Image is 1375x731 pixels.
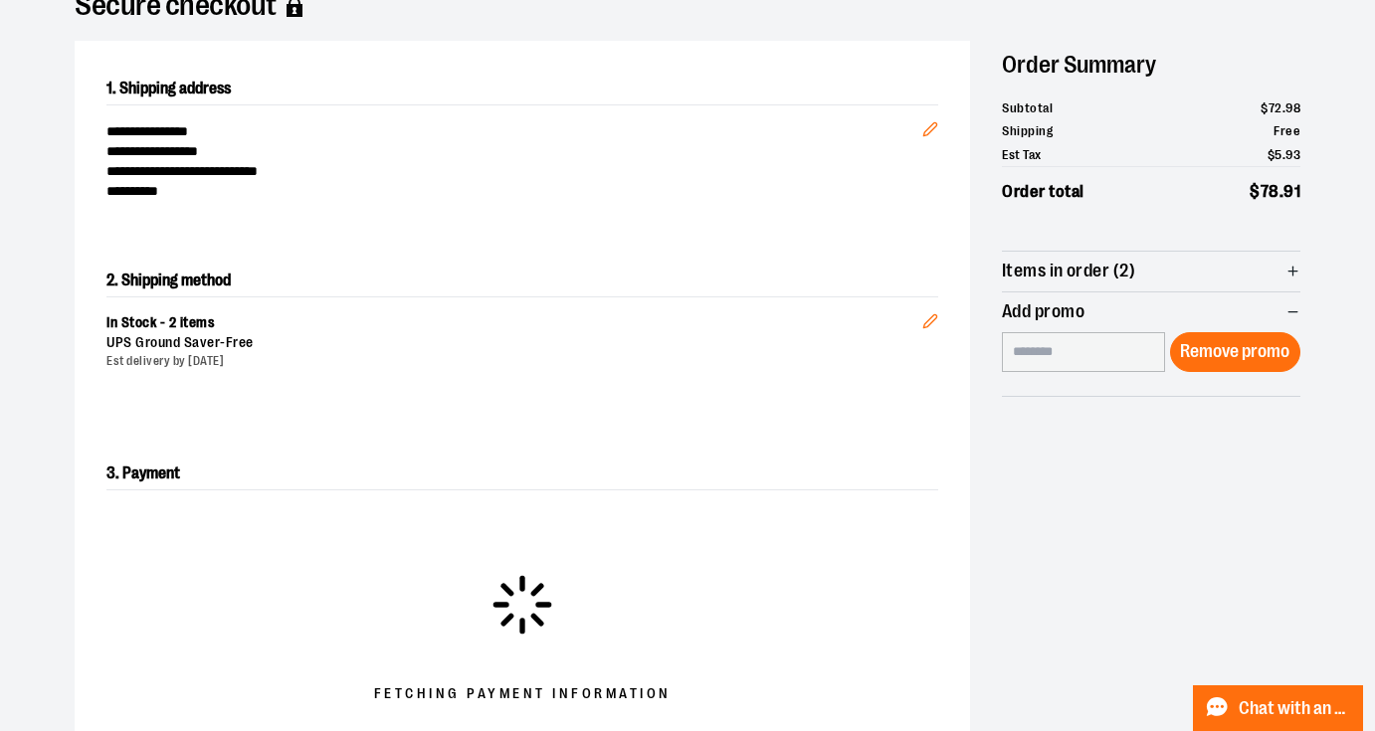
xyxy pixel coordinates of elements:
span: Fetching Payment Information [374,684,672,704]
span: Add promo [1002,302,1084,321]
h2: 2. Shipping method [106,265,938,296]
span: 91 [1283,182,1300,201]
button: Add promo [1002,292,1300,332]
span: $ [1261,100,1269,115]
span: Order total [1002,179,1084,205]
h2: 3. Payment [106,457,938,490]
span: 5 [1275,147,1282,162]
span: $ [1250,182,1261,201]
span: 98 [1285,100,1300,115]
button: Chat with an Expert [1193,685,1364,731]
h2: Order Summary [1002,41,1300,89]
span: . [1282,147,1286,162]
span: . [1282,100,1286,115]
span: Shipping [1002,121,1053,141]
div: UPS Ground Saver - [106,333,922,353]
span: . [1279,182,1284,201]
button: Items in order (2) [1002,252,1300,291]
div: Est delivery by [DATE] [106,353,922,370]
button: Edit [906,90,954,159]
span: Chat with an Expert [1239,699,1351,718]
span: 93 [1285,147,1300,162]
span: Remove promo [1180,342,1289,361]
span: $ [1268,147,1276,162]
span: Items in order (2) [1002,262,1135,280]
h2: 1. Shipping address [106,73,938,105]
span: Free [226,334,254,350]
span: Est Tax [1002,145,1042,165]
div: In Stock - 2 items [106,313,922,333]
button: Remove promo [1170,332,1300,372]
span: Subtotal [1002,98,1053,118]
span: 72 [1269,100,1282,115]
button: Edit [906,281,954,351]
span: 78 [1261,182,1279,201]
span: Free [1274,123,1300,138]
